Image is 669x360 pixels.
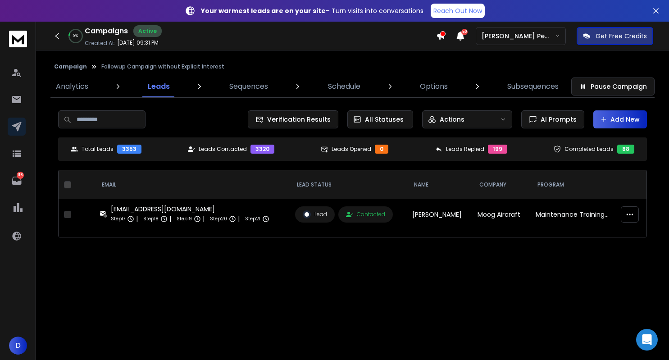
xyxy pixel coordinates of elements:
[9,337,27,355] button: D
[201,6,423,15] p: – Turn visits into conversations
[596,32,647,41] p: Get Free Credits
[407,170,472,199] th: NAME
[54,63,87,70] button: Campaign
[446,146,484,153] p: Leads Replied
[461,29,468,35] span: 50
[142,76,175,97] a: Leads
[521,110,584,128] button: AI Prompts
[440,115,464,124] p: Actions
[375,145,388,154] div: 0
[133,25,162,37] div: Active
[472,170,530,199] th: company
[229,81,268,92] p: Sequences
[17,172,24,179] p: 118
[346,211,385,218] div: Contacted
[224,76,273,97] a: Sequences
[323,76,366,97] a: Schedule
[85,40,115,47] p: Created At:
[210,214,227,223] p: Step 20
[365,115,404,124] p: All Statuses
[407,199,472,230] td: [PERSON_NAME]
[530,170,615,199] th: program
[617,145,634,154] div: 88
[577,27,653,45] button: Get Free Credits
[250,145,274,154] div: 3320
[169,214,171,223] p: |
[420,81,448,92] p: Options
[328,81,360,92] p: Schedule
[502,76,564,97] a: Subsequences
[9,31,27,47] img: logo
[117,39,159,46] p: [DATE] 09:31 PM
[482,32,555,41] p: [PERSON_NAME] Personal WorkSpace
[564,146,614,153] p: Completed Leads
[245,214,260,223] p: Step 21
[85,26,128,36] h1: Campaigns
[537,115,577,124] span: AI Prompts
[56,81,88,92] p: Analytics
[472,199,530,230] td: Moog Aircraft
[530,199,615,230] td: Maintenance Training Programs
[136,214,138,223] p: |
[303,210,327,219] div: Lead
[433,6,482,15] p: Reach Out Now
[111,205,269,214] div: [EMAIL_ADDRESS][DOMAIN_NAME]
[507,81,559,92] p: Subsequences
[431,4,485,18] a: Reach Out Now
[82,146,114,153] p: Total Leads
[95,170,289,199] th: EMAIL
[201,6,326,15] strong: Your warmest leads are on your site
[238,214,240,223] p: |
[636,329,658,351] div: Open Intercom Messenger
[264,115,331,124] span: Verification Results
[111,214,125,223] p: Step 17
[290,170,407,199] th: LEAD STATUS
[414,76,453,97] a: Options
[177,214,192,223] p: Step 19
[199,146,247,153] p: Leads Contacted
[8,172,26,190] a: 118
[117,145,141,154] div: 3353
[332,146,371,153] p: Leads Opened
[571,77,655,96] button: Pause Campaign
[203,214,205,223] p: |
[101,63,224,70] p: Followup Campaign without Explicit Interest
[143,214,159,223] p: Step 18
[488,145,507,154] div: 199
[50,76,94,97] a: Analytics
[248,110,338,128] button: Verification Results
[148,81,170,92] p: Leads
[73,33,78,39] p: 8 %
[593,110,647,128] button: Add New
